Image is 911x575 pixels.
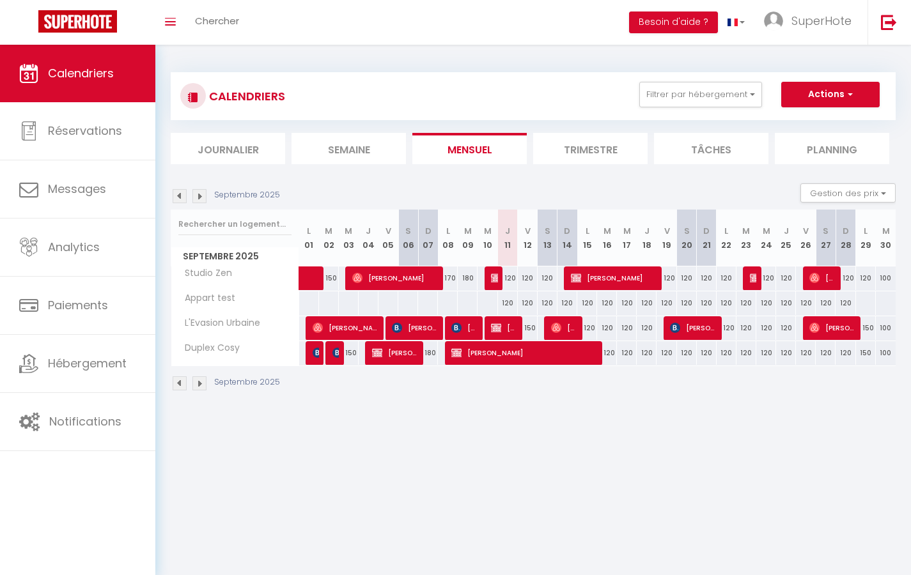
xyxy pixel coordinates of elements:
span: [PERSON_NAME] [332,341,339,365]
div: 120 [756,316,776,340]
div: 170 [438,266,458,290]
div: 120 [637,291,657,315]
div: 120 [816,291,836,315]
abbr: L [307,225,311,237]
th: 19 [657,210,676,266]
div: 120 [538,266,557,290]
div: 120 [617,341,637,365]
abbr: M [464,225,472,237]
th: 06 [398,210,418,266]
th: 23 [736,210,756,266]
div: 120 [736,291,756,315]
abbr: V [664,225,670,237]
div: 120 [776,316,796,340]
img: Super Booking [38,10,117,33]
span: [PERSON_NAME] [809,316,855,340]
span: [PERSON_NAME] [670,316,716,340]
abbr: M [742,225,750,237]
abbr: V [385,225,391,237]
div: 120 [518,291,538,315]
th: 18 [637,210,657,266]
abbr: L [724,225,728,237]
div: 120 [836,291,855,315]
abbr: M [763,225,770,237]
abbr: V [803,225,809,237]
span: L'Evasion Urbaine [173,316,263,330]
abbr: D [564,225,570,237]
div: 120 [836,341,855,365]
span: [PERSON_NAME] [451,316,478,340]
input: Rechercher un logement... [178,213,292,236]
div: 100 [876,316,896,340]
div: 120 [657,266,676,290]
span: SuperHote [791,13,852,29]
div: 120 [776,291,796,315]
th: 27 [816,210,836,266]
abbr: S [545,225,550,237]
div: 120 [677,341,697,365]
abbr: L [864,225,868,237]
div: 150 [856,341,876,365]
div: 120 [657,341,676,365]
div: 120 [617,316,637,340]
th: 17 [617,210,637,266]
button: Filtrer par hébergement [639,82,762,107]
th: 13 [538,210,557,266]
th: 03 [339,210,359,266]
th: 29 [856,210,876,266]
div: 120 [697,291,717,315]
th: 10 [478,210,497,266]
span: [PERSON_NAME] [809,266,836,290]
div: 120 [498,266,518,290]
th: 28 [836,210,855,266]
th: 12 [518,210,538,266]
abbr: M [603,225,611,237]
li: Semaine [292,133,406,164]
abbr: J [505,225,510,237]
span: [PERSON_NAME] [551,316,577,340]
div: 120 [776,266,796,290]
span: [PERSON_NAME] [352,266,438,290]
th: 21 [697,210,717,266]
span: Chercher [195,14,239,27]
span: Messages [48,181,106,197]
abbr: L [446,225,450,237]
abbr: L [586,225,589,237]
img: ... [764,11,783,31]
div: 120 [856,266,876,290]
div: 120 [597,316,617,340]
div: 150 [856,316,876,340]
div: 120 [577,291,597,315]
span: Paiements [48,297,108,313]
th: 01 [299,210,319,266]
p: Septembre 2025 [214,189,280,201]
th: 20 [677,210,697,266]
button: Besoin d'aide ? [629,11,718,33]
span: Septembre 2025 [171,247,299,266]
div: 180 [418,341,438,365]
abbr: J [644,225,650,237]
li: Planning [775,133,889,164]
abbr: S [684,225,690,237]
div: 120 [637,341,657,365]
button: Gestion des prix [800,183,896,203]
div: 120 [557,291,577,315]
div: 120 [498,291,518,315]
span: [PERSON_NAME] [372,341,418,365]
div: 120 [736,316,756,340]
div: 120 [697,341,717,365]
th: 05 [378,210,398,266]
span: Réservations [48,123,122,139]
li: Journalier [171,133,285,164]
div: 100 [876,266,896,290]
th: 07 [418,210,438,266]
div: 120 [697,266,717,290]
abbr: S [405,225,411,237]
th: 16 [597,210,617,266]
div: 120 [796,291,816,315]
abbr: J [784,225,789,237]
abbr: M [325,225,332,237]
div: 120 [756,266,776,290]
th: 25 [776,210,796,266]
span: Notifications [49,413,121,429]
